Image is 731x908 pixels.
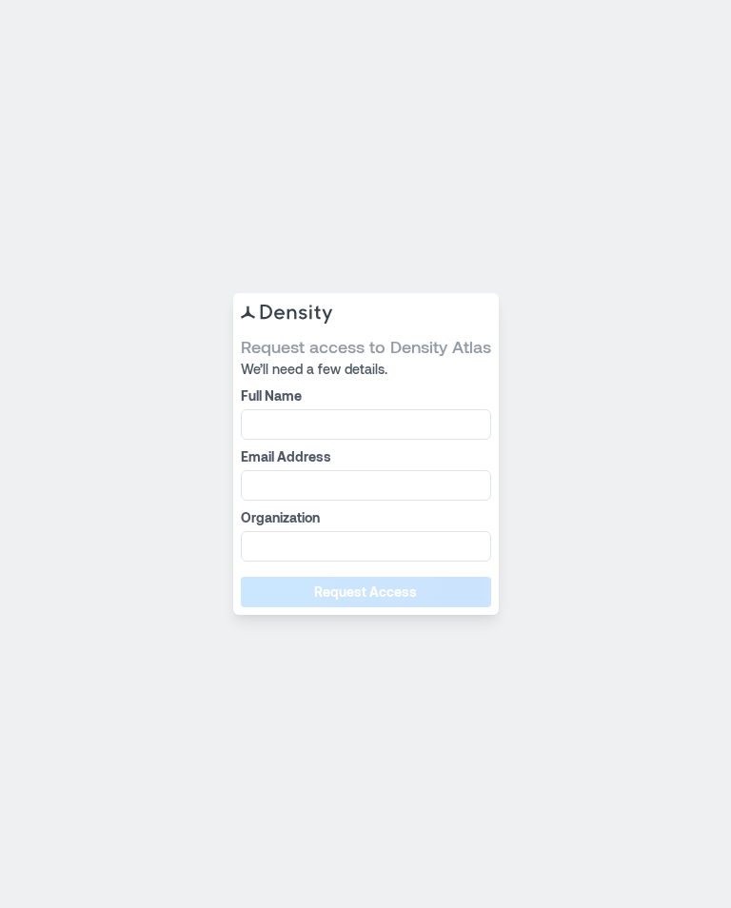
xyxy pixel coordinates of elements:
[241,447,487,466] label: Email Address
[241,360,491,379] span: We’ll need a few details.
[241,386,487,405] label: Full Name
[241,577,491,607] button: Request Access
[314,582,417,602] span: Request Access
[241,335,491,358] span: Request access to Density Atlas
[241,508,487,527] label: Organization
